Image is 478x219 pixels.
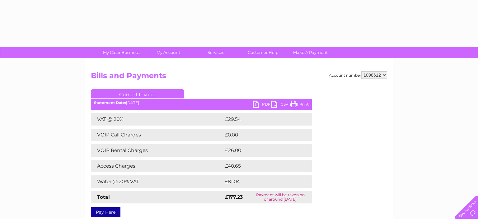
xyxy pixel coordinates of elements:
strong: £177.23 [225,194,243,200]
td: Access Charges [91,160,223,172]
td: £0.00 [223,129,298,141]
a: Customer Help [237,47,289,58]
h2: Bills and Payments [91,71,387,83]
div: [DATE] [91,101,312,105]
div: Account number [329,71,387,79]
a: Current Invoice [91,89,184,98]
td: VOIP Rental Charges [91,144,223,157]
td: Payment will be taken on or around [DATE] [249,191,312,203]
td: £81.04 [223,175,299,188]
b: Statement Date: [94,100,126,105]
td: Water @ 20% VAT [91,175,223,188]
strong: Total [97,194,110,200]
a: My Account [143,47,194,58]
td: VAT @ 20% [91,113,223,126]
td: £40.65 [223,160,299,172]
td: £29.54 [223,113,299,126]
a: Services [190,47,241,58]
a: PDF [253,101,271,110]
td: VOIP Call Charges [91,129,223,141]
a: Make A Payment [285,47,336,58]
a: CSV [271,101,290,110]
a: My Clear Business [96,47,147,58]
td: £26.00 [223,144,300,157]
a: Print [290,101,309,110]
a: Pay Here [91,207,120,217]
